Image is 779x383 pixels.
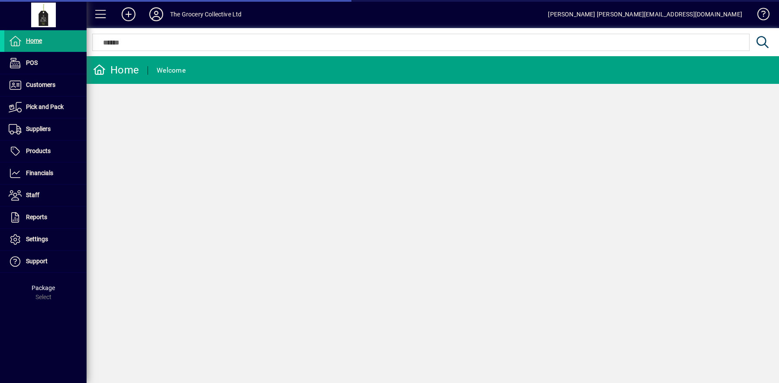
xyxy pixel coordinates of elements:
span: Reports [26,214,47,220]
span: Customers [26,81,55,88]
a: Products [4,140,87,162]
span: Home [26,37,42,44]
span: Staff [26,191,39,198]
span: Financials [26,169,53,176]
span: Settings [26,236,48,243]
a: POS [4,52,87,74]
button: Add [115,6,142,22]
a: Pick and Pack [4,96,87,118]
a: Financials [4,163,87,184]
a: Knowledge Base [751,2,768,30]
span: Package [32,284,55,291]
span: Pick and Pack [26,103,64,110]
a: Suppliers [4,118,87,140]
span: Support [26,258,48,265]
div: Welcome [157,64,186,77]
a: Settings [4,229,87,250]
div: The Grocery Collective Ltd [170,7,242,21]
span: POS [26,59,38,66]
a: Reports [4,207,87,228]
div: Home [93,63,139,77]
button: Profile [142,6,170,22]
span: Products [26,147,51,154]
a: Staff [4,185,87,206]
a: Customers [4,74,87,96]
a: Support [4,251,87,272]
span: Suppliers [26,125,51,132]
div: [PERSON_NAME] [PERSON_NAME][EMAIL_ADDRESS][DOMAIN_NAME] [548,7,742,21]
